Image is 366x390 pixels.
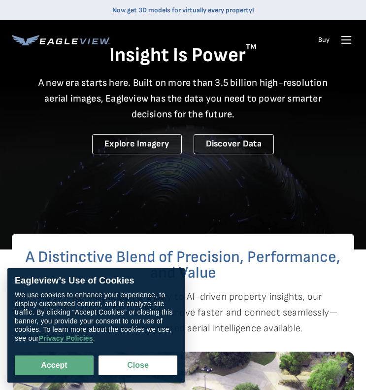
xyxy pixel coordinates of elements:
[99,355,177,375] button: Close
[33,75,334,122] p: A new era starts here. Built on more than 3.5 billion high-resolution aerial images, Eagleview ha...
[15,291,177,343] div: We use cookies to enhance your experience, to display customized content, and to analyze site tra...
[318,35,330,44] a: Buy
[12,249,354,281] h2: A Distinctive Blend of Precision, Performance, and Value
[15,276,177,286] div: Eagleview’s Use of Cookies
[112,6,254,14] a: Now get 3D models for virtually every property!
[15,355,94,375] button: Accept
[194,134,274,154] a: Discover Data
[38,335,93,343] a: Privacy Policies
[92,134,182,154] a: Explore Imagery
